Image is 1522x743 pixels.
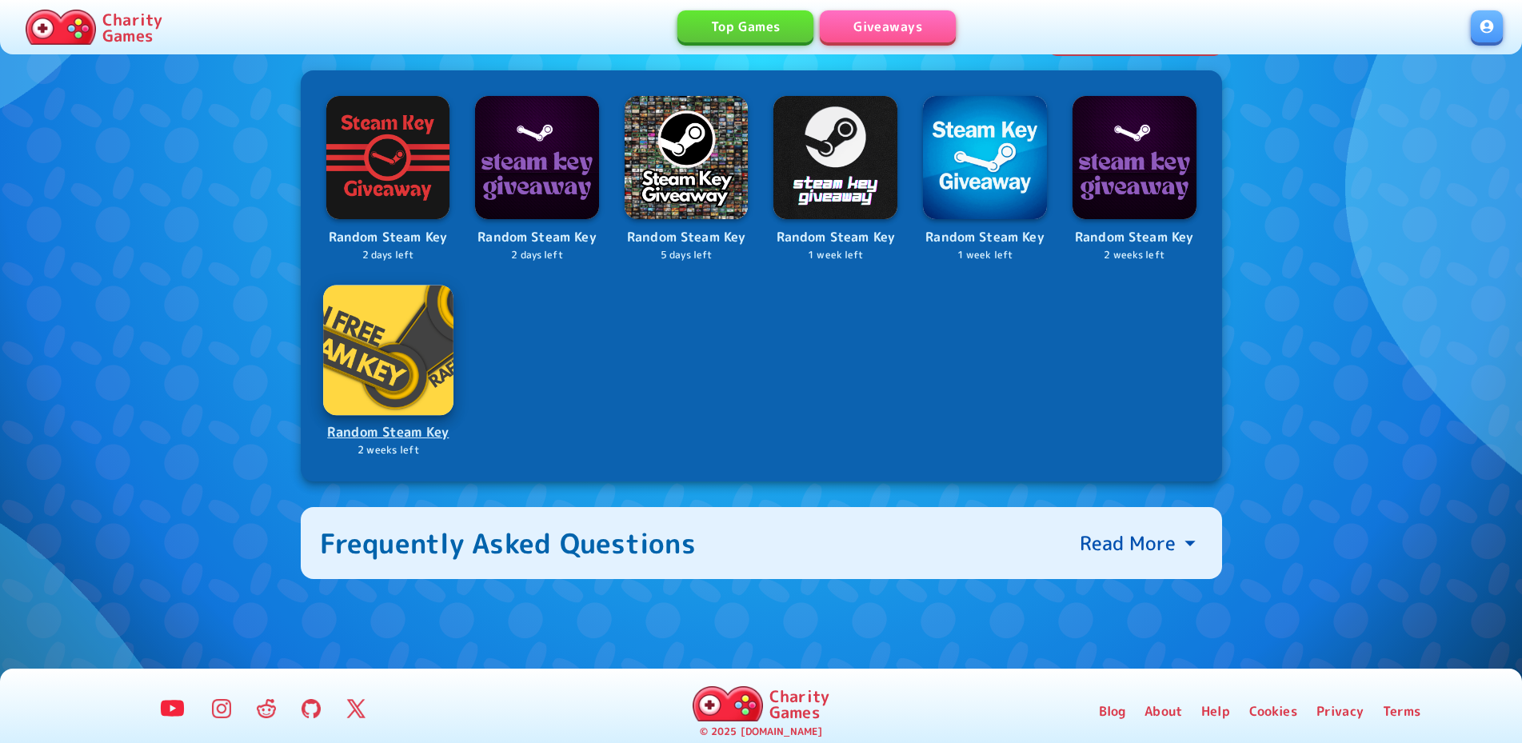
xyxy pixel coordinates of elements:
a: LogoRandom Steam Key2 days left [475,96,599,263]
p: Read More [1080,530,1176,556]
a: LogoRandom Steam Key2 days left [326,96,450,263]
img: Logo [326,96,450,220]
img: Charity.Games [26,10,96,45]
a: Privacy [1316,701,1364,721]
p: 2 days left [326,248,450,263]
p: Charity Games [769,688,829,720]
p: 2 days left [475,248,599,263]
a: Charity Games [686,683,836,725]
a: Cookies [1249,701,1297,721]
p: Charity Games [102,11,162,43]
p: Random Steam Key [625,227,749,248]
img: Twitter Logo [346,699,366,718]
img: Logo [1073,96,1196,220]
a: LogoRandom Steam Key5 days left [625,96,749,263]
img: Reddit Logo [257,699,276,718]
p: Random Steam Key [325,421,452,443]
p: Random Steam Key [923,227,1047,248]
p: 2 weeks left [325,443,452,458]
a: LogoRandom Steam Key1 week left [923,96,1047,263]
img: Logo [625,96,749,220]
div: Frequently Asked Questions [320,526,697,560]
a: Blog [1099,701,1126,721]
a: Help [1201,701,1230,721]
a: LogoRandom Steam Key2 weeks left [1073,96,1196,263]
a: Terms [1383,701,1421,721]
p: 1 week left [773,248,897,263]
button: Frequently Asked QuestionsRead More [301,507,1222,579]
a: Charity Games [19,6,169,48]
a: LogoRandom Steam Key1 week left [773,96,897,263]
a: LogoRandom Steam Key2 weeks left [325,286,452,457]
img: Instagram Logo [212,699,231,718]
a: About [1144,701,1182,721]
p: Random Steam Key [1073,227,1196,248]
p: 5 days left [625,248,749,263]
p: © 2025 [DOMAIN_NAME] [700,725,822,740]
p: 1 week left [923,248,1047,263]
img: Logo [323,285,453,414]
img: Charity.Games [693,686,763,721]
img: Logo [773,96,897,220]
img: GitHub Logo [302,699,321,718]
a: Giveaways [820,10,956,42]
img: Logo [923,96,1047,220]
p: Random Steam Key [475,227,599,248]
p: 2 weeks left [1073,248,1196,263]
p: Random Steam Key [773,227,897,248]
img: Logo [475,96,599,220]
a: Top Games [677,10,813,42]
p: Random Steam Key [326,227,450,248]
